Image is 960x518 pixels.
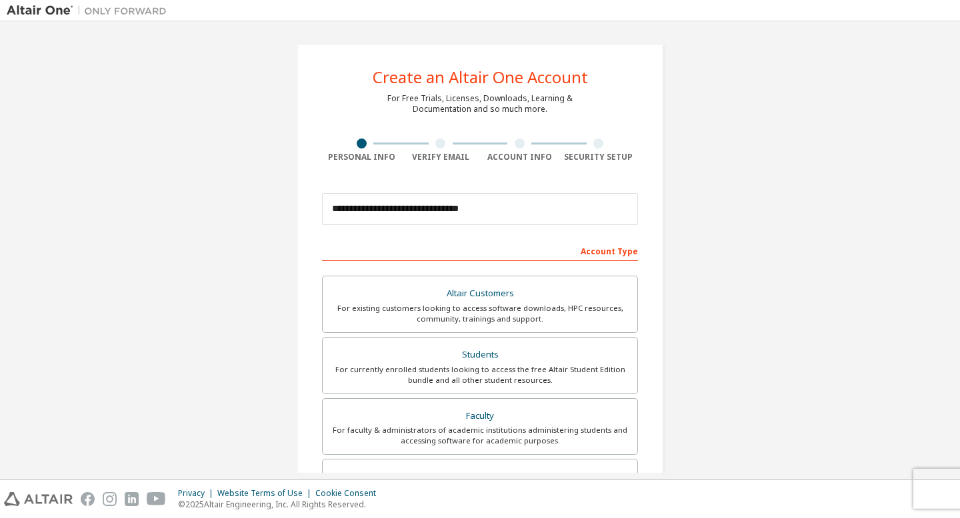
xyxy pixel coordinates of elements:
[217,488,315,499] div: Website Terms of Use
[125,492,139,506] img: linkedin.svg
[103,492,117,506] img: instagram.svg
[7,4,173,17] img: Altair One
[331,284,629,303] div: Altair Customers
[147,492,166,506] img: youtube.svg
[331,364,629,386] div: For currently enrolled students looking to access the free Altair Student Edition bundle and all ...
[81,492,95,506] img: facebook.svg
[322,152,401,162] div: Personal Info
[373,69,588,85] div: Create an Altair One Account
[4,492,73,506] img: altair_logo.svg
[401,152,481,162] div: Verify Email
[331,303,629,324] div: For existing customers looking to access software downloads, HPC resources, community, trainings ...
[480,152,559,162] div: Account Info
[331,425,629,446] div: For faculty & administrators of academic institutions administering students and accessing softwa...
[559,152,639,162] div: Security Setup
[331,407,629,425] div: Faculty
[315,488,384,499] div: Cookie Consent
[178,488,217,499] div: Privacy
[331,346,629,364] div: Students
[387,93,573,115] div: For Free Trials, Licenses, Downloads, Learning & Documentation and so much more.
[322,240,638,261] div: Account Type
[178,499,384,510] p: © 2025 Altair Engineering, Inc. All Rights Reserved.
[331,467,629,486] div: Everyone else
